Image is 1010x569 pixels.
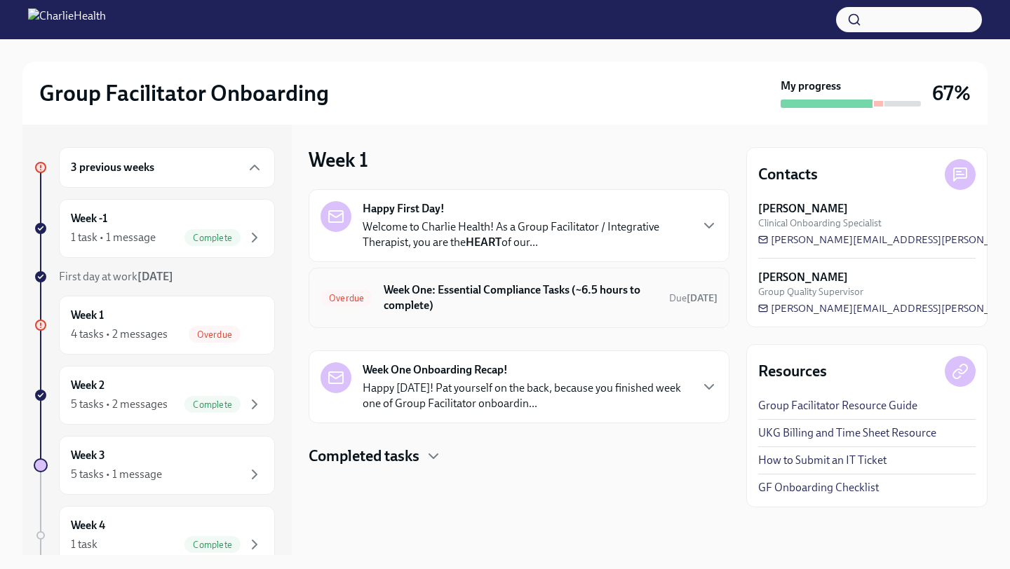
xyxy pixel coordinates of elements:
span: Complete [184,233,241,243]
a: How to Submit an IT Ticket [758,453,887,468]
span: Complete [184,399,241,410]
div: 4 tasks • 2 messages [71,327,168,342]
p: Welcome to Charlie Health! As a Group Facilitator / Integrative Therapist, you are the of our... [363,219,689,250]
img: CharlieHealth [28,8,106,31]
a: OverdueWeek One: Essential Compliance Tasks (~6.5 hours to complete)Due[DATE] [321,280,718,316]
h6: Week 3 [71,448,105,463]
div: 5 tasks • 2 messages [71,397,168,412]
strong: HEART [466,235,501,249]
h3: Week 1 [309,147,368,172]
h6: Week 2 [71,378,105,393]
span: Clinical Onboarding Specialist [758,217,882,230]
a: Week -11 task • 1 messageComplete [34,199,275,258]
h3: 67% [932,81,971,106]
strong: My progress [781,78,841,94]
span: Overdue [189,329,241,340]
span: Overdue [321,293,372,303]
a: Week 14 tasks • 2 messagesOverdue [34,296,275,355]
strong: [DATE] [687,292,718,304]
span: First day at work [59,270,173,283]
h6: Week 4 [71,518,105,533]
a: UKG Billing and Time Sheet Resource [758,425,936,441]
span: Due [669,292,718,304]
a: Week 41 taskComplete [34,506,275,565]
h6: Week -1 [71,211,107,226]
h6: Week One: Essential Compliance Tasks (~6.5 hours to complete) [384,282,658,313]
strong: [PERSON_NAME] [758,270,848,285]
div: 3 previous weeks [59,147,275,188]
a: Week 35 tasks • 1 message [34,436,275,495]
span: Group Quality Supervisor [758,285,863,299]
div: 1 task [71,537,97,552]
span: October 6th, 2025 10:00 [669,292,718,305]
h2: Group Facilitator Onboarding [39,79,329,107]
div: 5 tasks • 1 message [71,467,162,482]
span: Complete [184,540,241,550]
a: GF Onboarding Checklist [758,480,879,495]
strong: Week One Onboarding Recap! [363,362,508,378]
h4: Resources [758,361,827,382]
a: First day at work[DATE] [34,269,275,284]
h4: Completed tasks [309,446,419,467]
h6: 3 previous weeks [71,160,154,175]
div: Completed tasks [309,446,729,467]
strong: Happy First Day! [363,201,445,217]
strong: [DATE] [137,270,173,283]
a: Group Facilitator Resource Guide [758,398,917,413]
div: 1 task • 1 message [71,230,156,245]
h4: Contacts [758,164,818,185]
strong: [PERSON_NAME] [758,201,848,217]
a: Week 25 tasks • 2 messagesComplete [34,366,275,425]
h6: Week 1 [71,308,104,323]
p: Happy [DATE]! Pat yourself on the back, because you finished week one of Group Facilitator onboar... [363,381,689,411]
